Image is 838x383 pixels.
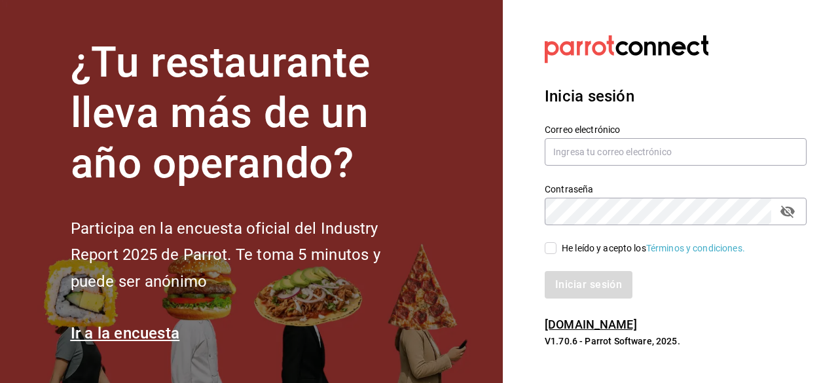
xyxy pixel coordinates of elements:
p: V1.70.6 - Parrot Software, 2025. [545,335,807,348]
label: Contraseña [545,185,807,194]
a: Ir a la encuesta [71,324,180,342]
h3: Inicia sesión [545,84,807,108]
input: Ingresa tu correo electrónico [545,138,807,166]
h2: Participa en la encuesta oficial del Industry Report 2025 de Parrot. Te toma 5 minutos y puede se... [71,215,424,295]
label: Correo electrónico [545,125,807,134]
h1: ¿Tu restaurante lleva más de un año operando? [71,38,424,189]
div: He leído y acepto los [562,242,745,255]
a: [DOMAIN_NAME] [545,318,637,331]
button: passwordField [776,200,799,223]
a: Términos y condiciones. [646,243,745,253]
